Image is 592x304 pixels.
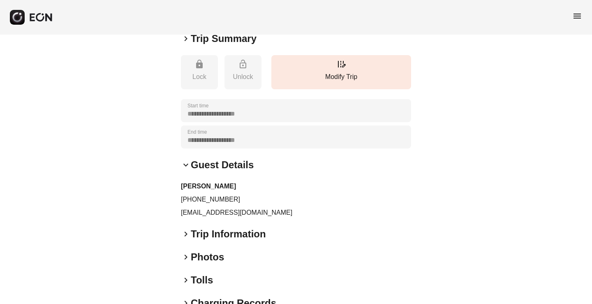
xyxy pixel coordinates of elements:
p: [PHONE_NUMBER] [181,195,411,204]
span: keyboard_arrow_right [181,252,191,262]
span: edit_road [336,59,346,69]
button: Modify Trip [271,55,411,89]
span: keyboard_arrow_down [181,160,191,170]
h2: Trip Information [191,227,266,241]
span: menu [572,11,582,21]
h2: Guest Details [191,158,254,172]
h2: Tolls [191,274,213,287]
h3: [PERSON_NAME] [181,181,411,191]
h2: Photos [191,251,224,264]
span: keyboard_arrow_right [181,275,191,285]
h2: Trip Summary [191,32,257,45]
p: Modify Trip [275,72,407,82]
p: [EMAIL_ADDRESS][DOMAIN_NAME] [181,208,411,218]
span: keyboard_arrow_right [181,229,191,239]
span: keyboard_arrow_right [181,34,191,44]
